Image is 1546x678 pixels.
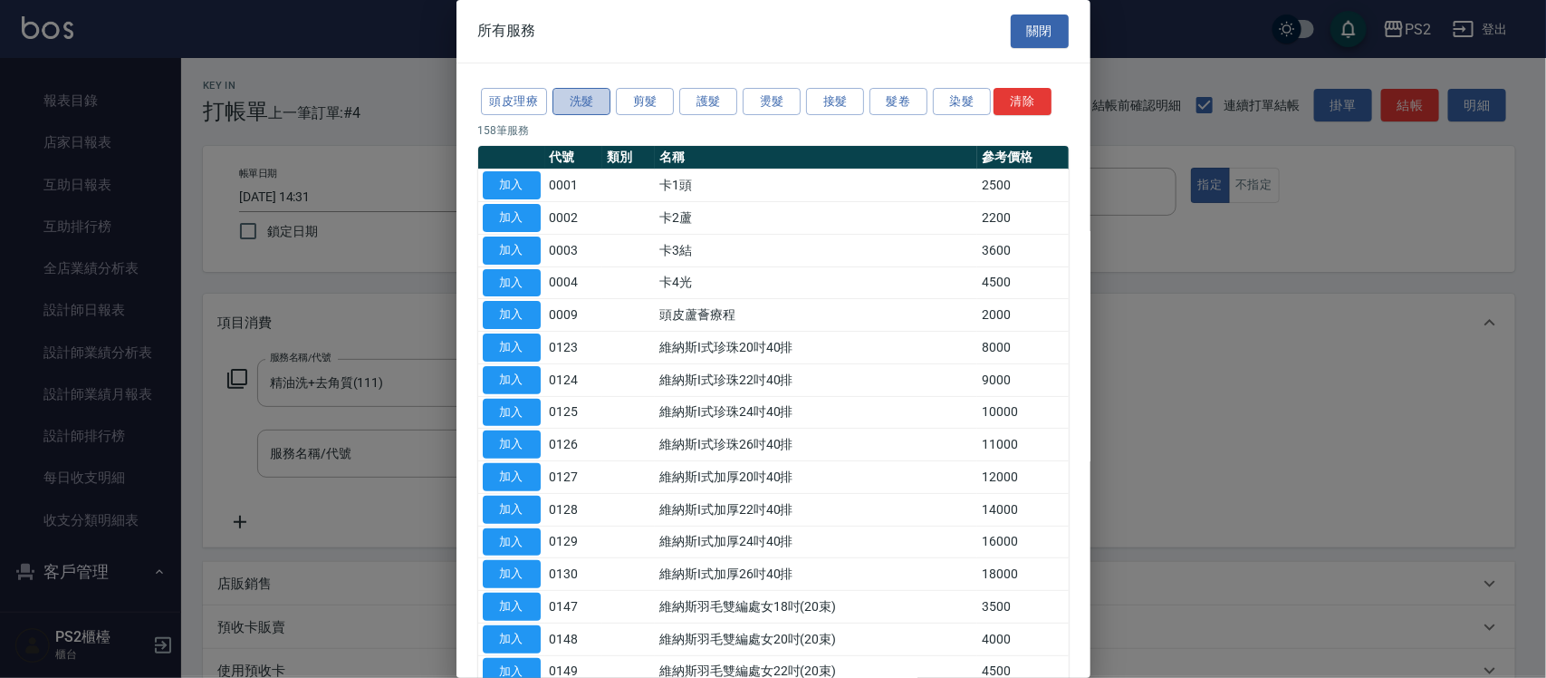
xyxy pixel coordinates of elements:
[977,299,1069,332] td: 2000
[545,493,603,526] td: 0128
[994,88,1051,116] button: 清除
[655,332,977,364] td: 維納斯I式珍珠20吋40排
[655,266,977,299] td: 卡4光
[977,363,1069,396] td: 9000
[545,266,603,299] td: 0004
[478,122,1069,139] p: 158 筆服務
[483,625,541,654] button: 加入
[655,493,977,526] td: 維納斯I式加厚22吋40排
[545,623,603,655] td: 0148
[483,431,541,459] button: 加入
[483,334,541,362] button: 加入
[478,22,536,40] span: 所有服務
[483,528,541,557] button: 加入
[655,429,977,461] td: 維納斯I式珍珠26吋40排
[481,88,548,116] button: 頭皮理療
[655,299,977,332] td: 頭皮蘆薈療程
[552,88,610,116] button: 洗髮
[933,88,991,116] button: 染髮
[977,332,1069,364] td: 8000
[977,266,1069,299] td: 4500
[655,558,977,591] td: 維納斯I式加厚26吋40排
[977,429,1069,461] td: 11000
[545,332,603,364] td: 0123
[545,146,603,169] th: 代號
[977,526,1069,558] td: 16000
[806,88,864,116] button: 接髮
[616,88,674,116] button: 剪髮
[977,234,1069,266] td: 3600
[483,171,541,199] button: 加入
[977,169,1069,202] td: 2500
[655,146,977,169] th: 名稱
[977,493,1069,526] td: 14000
[655,234,977,266] td: 卡3結
[977,202,1069,235] td: 2200
[743,88,801,116] button: 燙髮
[483,204,541,232] button: 加入
[483,593,541,621] button: 加入
[483,269,541,297] button: 加入
[977,461,1069,494] td: 12000
[655,396,977,429] td: 維納斯I式珍珠24吋40排
[1011,15,1069,48] button: 關閉
[545,461,603,494] td: 0127
[483,463,541,491] button: 加入
[483,301,541,329] button: 加入
[545,363,603,396] td: 0124
[483,237,541,265] button: 加入
[977,146,1069,169] th: 參考價格
[655,363,977,396] td: 維納斯I式珍珠22吋40排
[483,399,541,427] button: 加入
[483,366,541,394] button: 加入
[545,234,603,266] td: 0003
[655,623,977,655] td: 維納斯羽毛雙編處女20吋(20束)
[655,591,977,624] td: 維納斯羽毛雙編處女18吋(20束)
[545,169,603,202] td: 0001
[679,88,737,116] button: 護髮
[655,461,977,494] td: 維納斯I式加厚20吋40排
[545,299,603,332] td: 0009
[977,396,1069,429] td: 10000
[545,558,603,591] td: 0130
[602,146,655,169] th: 類別
[869,88,927,116] button: 髮卷
[545,591,603,624] td: 0147
[977,591,1069,624] td: 3500
[545,396,603,429] td: 0125
[655,526,977,558] td: 維納斯I式加厚24吋40排
[545,526,603,558] td: 0129
[977,623,1069,655] td: 4000
[483,496,541,524] button: 加入
[655,169,977,202] td: 卡1頭
[655,202,977,235] td: 卡2蘆
[483,560,541,588] button: 加入
[545,202,603,235] td: 0002
[545,429,603,461] td: 0126
[977,558,1069,591] td: 18000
